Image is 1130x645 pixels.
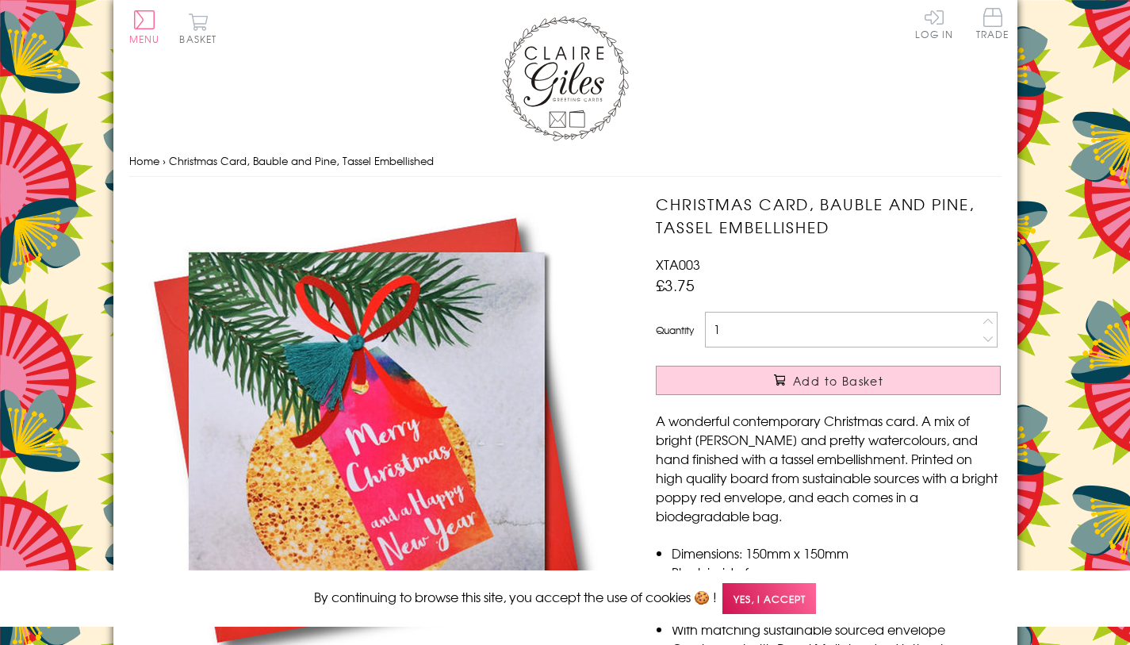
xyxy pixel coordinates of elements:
li: With matching sustainable sourced envelope [672,620,1001,639]
li: Blank inside for your own message [672,562,1001,582]
button: Add to Basket [656,366,1001,395]
span: Add to Basket [793,373,883,389]
img: Claire Giles Greetings Cards [502,16,629,141]
a: Home [129,153,159,168]
a: Log In [915,8,953,39]
label: Quantity [656,323,694,337]
button: Basket [177,13,220,44]
button: Menu [129,10,160,44]
p: A wonderful contemporary Christmas card. A mix of bright [PERSON_NAME] and pretty watercolours, a... [656,411,1001,525]
span: Christmas Card, Bauble and Pine, Tassel Embellished [169,153,434,168]
span: Trade [976,8,1009,39]
span: › [163,153,166,168]
span: £3.75 [656,274,695,296]
span: Yes, I accept [722,583,816,614]
span: XTA003 [656,255,700,274]
nav: breadcrumbs [129,145,1002,178]
span: Menu [129,32,160,46]
h1: Christmas Card, Bauble and Pine, Tassel Embellished [656,193,1001,239]
li: Dimensions: 150mm x 150mm [672,543,1001,562]
a: Trade [976,8,1009,42]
